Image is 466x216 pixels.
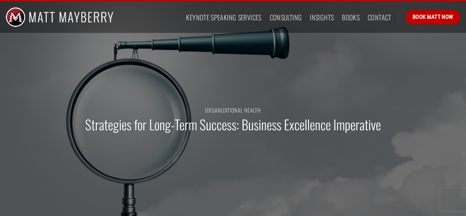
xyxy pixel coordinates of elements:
a: Contact [368,11,392,24]
h1: Strategies for Long-Term Success: Business Excellence Imperative [85,116,381,133]
img: Matt Mayberry [6,1,113,33]
span: Book Matt Now [413,13,453,21]
a: Keynote Speaking Services [186,11,261,24]
a: Books [342,11,360,24]
a: Book Matt Now [406,10,460,24]
a: Organizational Health [205,106,261,114]
a: Insights [310,11,334,24]
a: Consulting [270,11,302,24]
